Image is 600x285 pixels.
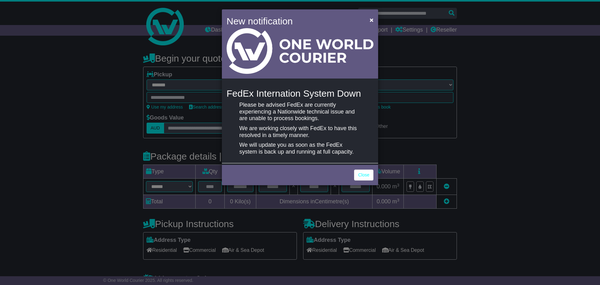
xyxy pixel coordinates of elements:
p: We are working closely with FedEx to have this resolved in a timely manner. [239,125,361,139]
a: Close [354,170,373,181]
span: × [370,16,373,23]
p: We will update you as soon as the FedEx system is back up and running at full capacity. [239,142,361,155]
img: Light [227,28,373,74]
p: Please be advised FedEx are currently experiencing a Nationwide technical issue and are unable to... [239,102,361,122]
h4: New notification [227,14,361,28]
h4: FedEx Internation System Down [227,88,373,99]
button: Close [367,13,377,26]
